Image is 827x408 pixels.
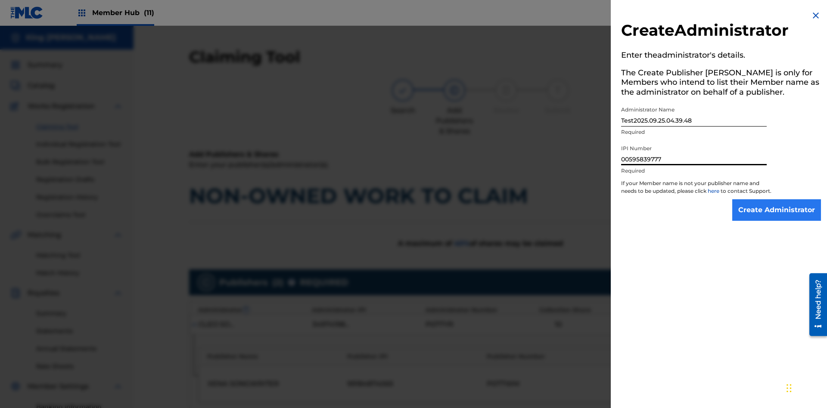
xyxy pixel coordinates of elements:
a: here [708,188,721,194]
h5: The Create Publisher [PERSON_NAME] is only for Members who intend to list their Member name as th... [621,65,821,102]
iframe: Chat Widget [784,367,827,408]
span: Member Hub [92,8,154,18]
h2: Create Administrator [621,21,821,43]
div: Drag [787,375,792,401]
h5: Enter the administrator 's details. [621,48,821,65]
iframe: Resource Center [803,270,827,340]
img: Top Rightsholders [77,8,87,18]
img: MLC Logo [10,6,44,19]
p: Required [621,128,767,136]
input: Create Administrator [732,199,821,221]
p: Required [621,167,767,175]
p: If your Member name is not your publisher name and needs to be updated, please click to contact S... [621,179,772,199]
span: (11) [144,9,154,17]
